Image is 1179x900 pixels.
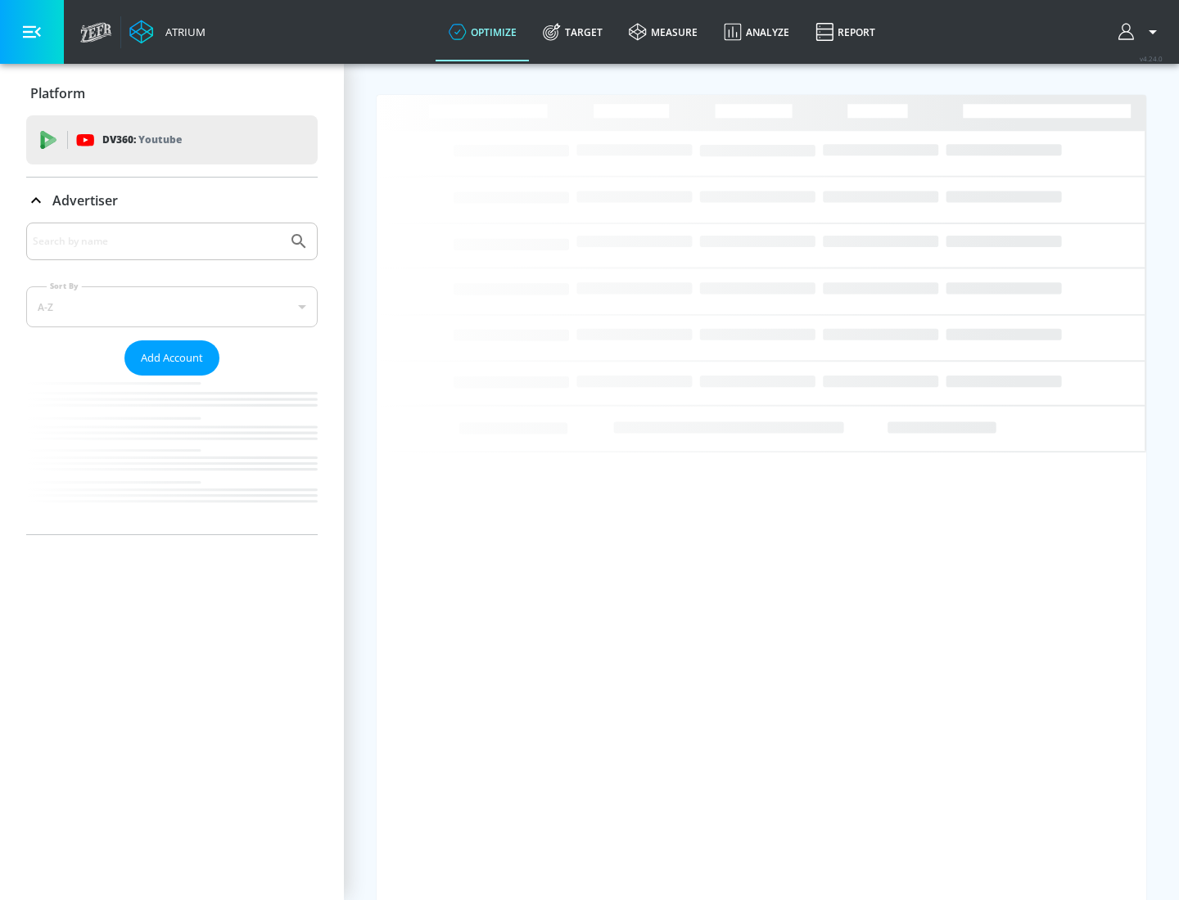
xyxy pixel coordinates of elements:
a: measure [616,2,711,61]
span: v 4.24.0 [1140,54,1163,63]
a: Target [530,2,616,61]
div: Platform [26,70,318,116]
a: optimize [436,2,530,61]
div: DV360: Youtube [26,115,318,164]
p: DV360: [102,131,182,149]
a: Report [802,2,888,61]
button: Add Account [124,340,219,376]
div: Atrium [159,25,206,39]
nav: list of Advertiser [26,376,318,534]
p: Platform [30,84,85,102]
a: Analyze [711,2,802,61]
span: Add Account [141,349,203,367]
label: Sort By [47,281,82,291]
div: Advertiser [26,178,318,223]
a: Atrium [129,20,206,44]
p: Youtube [138,131,182,148]
div: A-Z [26,286,318,327]
input: Search by name [33,231,281,252]
p: Advertiser [52,191,118,209]
div: Advertiser [26,223,318,534]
